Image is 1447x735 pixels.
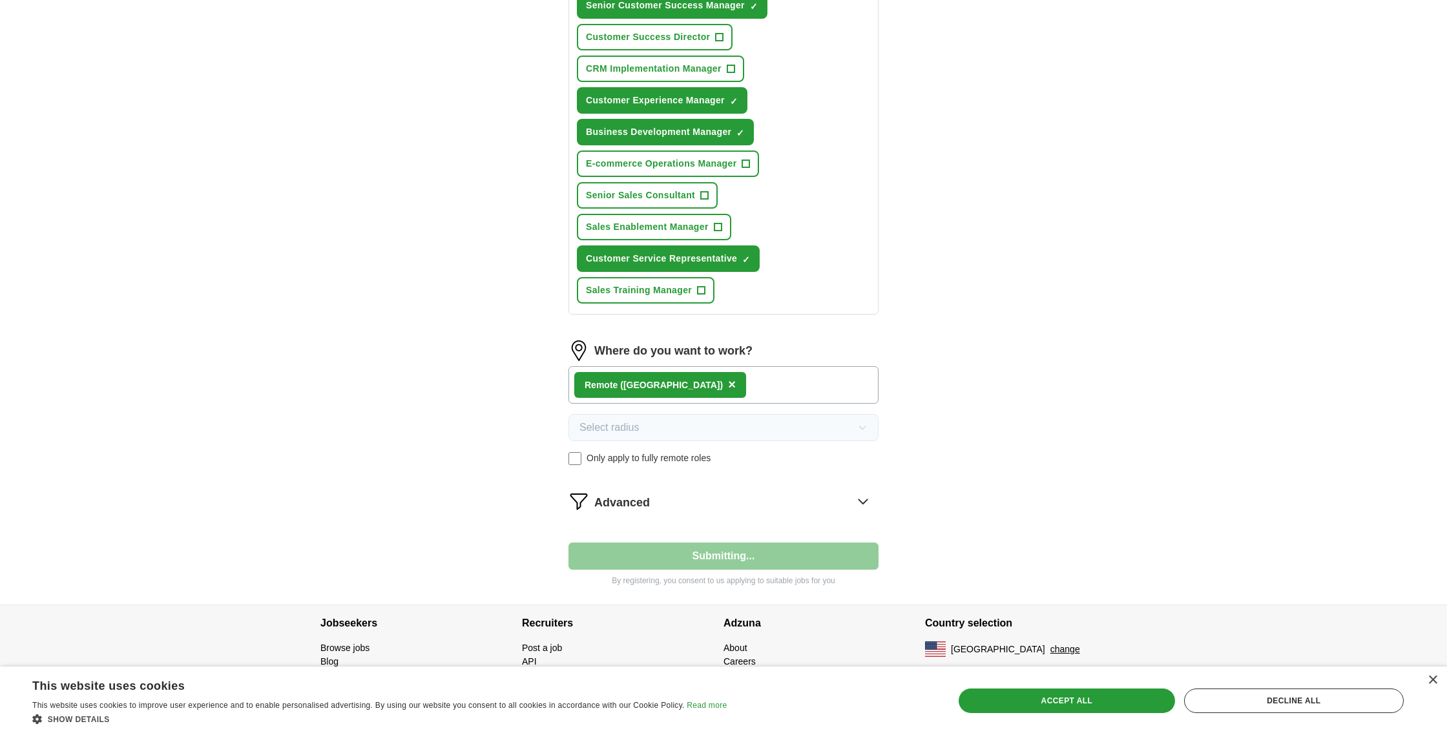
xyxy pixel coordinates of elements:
[925,641,946,657] img: US flag
[586,94,725,107] span: Customer Experience Manager
[1428,676,1437,685] div: Close
[577,182,718,209] button: Senior Sales Consultant
[723,656,756,667] a: Careers
[320,656,338,667] a: Blog
[577,87,747,114] button: Customer Experience Manager✓
[925,605,1127,641] h4: Country selection
[586,220,709,234] span: Sales Enablement Manager
[48,715,110,724] span: Show details
[594,494,650,512] span: Advanced
[577,214,731,240] button: Sales Enablement Manager
[32,712,727,725] div: Show details
[723,643,747,653] a: About
[568,414,879,441] button: Select radius
[750,1,758,12] span: ✓
[728,375,736,395] button: ×
[577,56,744,82] button: CRM Implementation Manager
[577,245,760,272] button: Customer Service Representative✓
[579,420,640,435] span: Select radius
[577,277,714,304] button: Sales Training Manager
[585,378,723,392] div: Remote ([GEOGRAPHIC_DATA])
[730,96,738,107] span: ✓
[586,284,692,297] span: Sales Training Manager
[586,62,722,76] span: CRM Implementation Manager
[522,656,537,667] a: API
[951,643,1045,656] span: [GEOGRAPHIC_DATA]
[568,575,879,586] p: By registering, you consent to us applying to suitable jobs for you
[568,340,589,361] img: location.png
[522,643,562,653] a: Post a job
[586,125,731,139] span: Business Development Manager
[1184,688,1404,713] div: Decline all
[728,377,736,391] span: ×
[736,128,744,138] span: ✓
[32,701,685,710] span: This website uses cookies to improve user experience and to enable personalised advertising. By u...
[577,119,754,145] button: Business Development Manager✓
[577,150,759,177] button: E-commerce Operations Manager
[587,451,711,465] span: Only apply to fully remote roles
[586,189,695,202] span: Senior Sales Consultant
[586,30,710,44] span: Customer Success Director
[1050,643,1080,656] button: change
[959,688,1175,713] div: Accept all
[594,342,753,360] label: Where do you want to work?
[320,643,370,653] a: Browse jobs
[586,252,737,265] span: Customer Service Representative
[577,24,733,50] button: Customer Success Director
[742,254,750,265] span: ✓
[32,674,694,694] div: This website uses cookies
[568,491,589,512] img: filter
[568,543,879,570] button: Submitting...
[568,452,581,465] input: Only apply to fully remote roles
[586,157,736,171] span: E-commerce Operations Manager
[687,701,727,710] a: Read more, opens a new window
